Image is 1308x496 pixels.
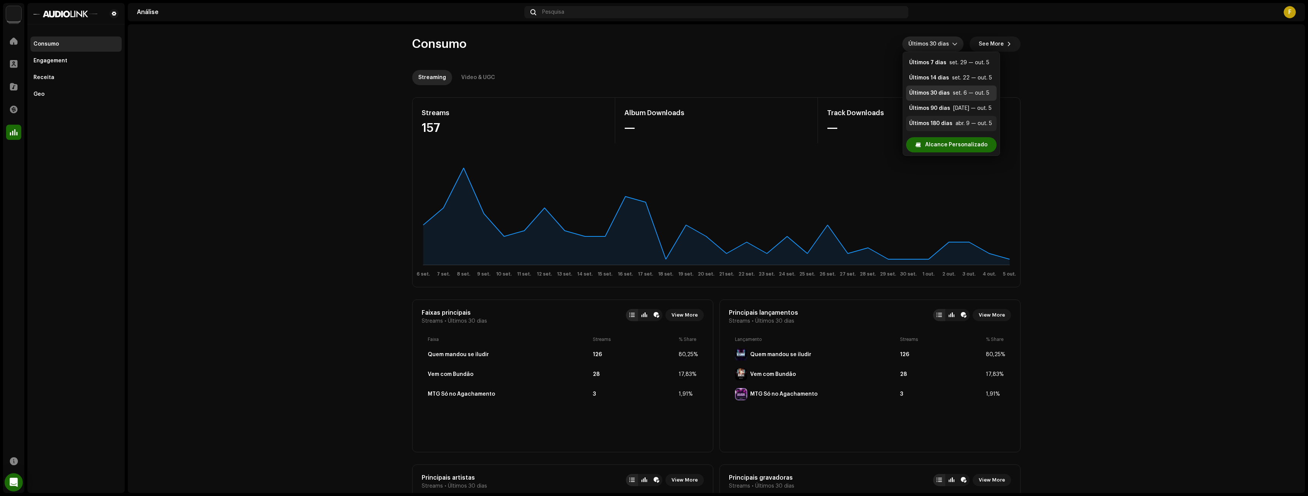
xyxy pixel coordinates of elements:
[900,352,983,358] div: 126
[986,352,1005,358] div: 80,25%
[33,91,44,97] div: Geo
[752,318,754,324] span: •
[422,122,606,134] div: 157
[679,336,698,342] div: % Share
[729,309,798,317] div: Principais lançamentos
[900,336,983,342] div: Streams
[819,272,836,276] text: 26 set.
[477,272,490,276] text: 9 set.
[1003,272,1016,276] text: 5 out.
[922,272,935,276] text: 1 out.
[30,87,122,102] re-m-nav-item: Geo
[557,272,572,276] text: 13 set.
[517,272,531,276] text: 11 set.
[983,272,996,276] text: 4 out.
[973,474,1011,486] button: View More
[952,74,992,82] div: set. 22 — out. 5
[624,107,809,119] div: Album Downloads
[618,272,633,276] text: 16 set.
[496,272,512,276] text: 10 set.
[679,391,698,397] div: 1,91%
[909,59,946,67] div: Últimos 7 dias
[624,122,809,134] div: —
[906,86,997,101] li: Últimos 30 dias
[33,74,54,81] div: Receita
[952,36,957,52] div: dropdown trigger
[593,391,676,397] div: 3
[137,9,521,15] div: Análise
[827,122,1011,134] div: —
[908,36,952,52] span: Últimos 30 dias
[799,272,815,276] text: 25 set.
[750,391,817,397] div: MTG Só no Agachamento
[33,9,97,18] img: 1601779f-85bc-4fc7-87b8-abcd1ae7544a
[750,352,811,358] div: Quem mandou se iludir
[422,107,606,119] div: Streams
[909,89,950,97] div: Últimos 30 dias
[735,368,747,380] img: D6E320C8-D4A4-41DB-8617-EE4D45AE0A5C
[827,107,1011,119] div: Track Downloads
[962,272,976,276] text: 3 out.
[909,105,950,112] div: Últimos 90 dias
[542,9,564,15] span: Pesquisa
[729,318,750,324] span: Streams
[735,349,747,361] img: 4ED542BC-FB6A-4F50-8C54-43BC407C1BA2
[906,131,997,146] li: Últimos 365 dias
[671,472,698,488] span: View More
[986,336,1005,342] div: % Share
[428,336,590,342] div: Faixa
[979,307,1005,323] span: View More
[906,101,997,116] li: Últimos 90 dias
[537,272,552,276] text: 12 set.
[593,352,676,358] div: 126
[33,58,67,64] div: Engagement
[860,272,876,276] text: 28 set.
[735,388,747,400] img: FC7EFE81-F42D-4732-80B9-80D84C2DF607
[444,483,446,489] span: •
[679,371,698,377] div: 17,83%
[906,116,997,131] li: Últimos 180 dias
[979,472,1005,488] span: View More
[909,74,949,82] div: Últimos 14 dias
[986,391,1005,397] div: 1,91%
[665,474,704,486] button: View More
[900,391,983,397] div: 3
[900,272,917,276] text: 30 set.
[593,371,676,377] div: 28
[678,272,694,276] text: 19 set.
[1284,6,1296,18] div: F
[979,36,1004,52] span: See More
[33,41,59,47] div: Consumo
[665,309,704,321] button: View More
[638,272,653,276] text: 17 set.
[30,53,122,68] re-m-nav-item: Engagement
[986,371,1005,377] div: 17,83%
[461,70,495,85] div: Video & UGC
[759,272,775,276] text: 23 set.
[900,371,983,377] div: 28
[953,105,992,112] div: [DATE] — out. 5
[906,70,997,86] li: Últimos 14 dias
[593,336,676,342] div: Streams
[457,272,470,276] text: 8 set.
[729,474,794,482] div: Principais gravadoras
[428,352,489,358] div: Quem mandou se iludir
[412,36,467,52] span: Consumo
[735,336,897,342] div: Lançamento
[956,120,992,127] div: abr. 9 — out. 5
[880,272,896,276] text: 29 set.
[698,272,714,276] text: 20 set.
[418,70,446,85] div: Streaming
[949,59,989,67] div: set. 29 — out. 5
[5,473,23,491] div: Open Intercom Messenger
[840,272,856,276] text: 27 set.
[6,6,21,21] img: 730b9dfe-18b5-4111-b483-f30b0c182d82
[422,318,443,324] span: Streams
[973,309,1011,321] button: View More
[448,318,487,324] span: Últimos 30 dias
[444,318,446,324] span: •
[752,483,754,489] span: •
[909,120,952,127] div: Últimos 180 dias
[719,272,734,276] text: 21 set.
[679,352,698,358] div: 80,25%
